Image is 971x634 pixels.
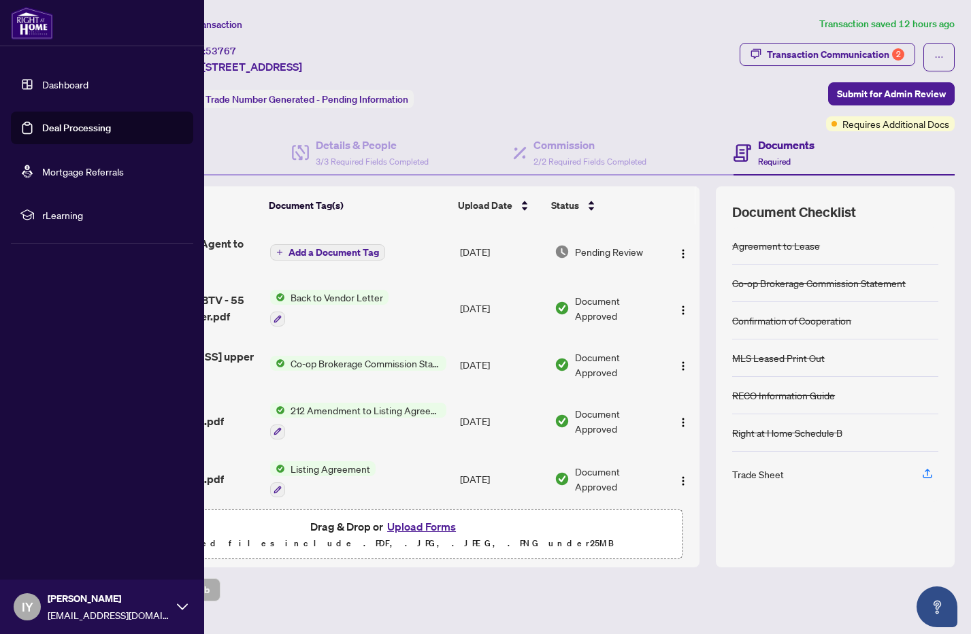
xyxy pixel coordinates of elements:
span: Pending Review [575,244,643,259]
img: Status Icon [270,461,285,476]
span: Co-op Brokerage Commission Statement [285,356,446,371]
span: Document Approved [575,406,661,436]
span: Listing Agreement [285,461,376,476]
button: Status Icon212 Amendment to Listing Agreement - Authority to Offer for Lease Price Change/Extensi... [270,403,446,439]
button: Status IconBack to Vendor Letter [270,290,389,327]
span: 2/2 Required Fields Completed [533,156,646,167]
span: Back to Vendor Letter [285,290,389,305]
div: MLS Leased Print Out [732,350,825,365]
img: Logo [678,475,689,486]
div: RECO Information Guide [732,388,835,403]
th: Status [546,186,663,224]
div: Confirmation of Cooperation [732,313,851,328]
button: Submit for Admin Review [828,82,955,105]
span: Drag & Drop orUpload FormsSupported files include .PDF, .JPG, .JPEG, .PNG under25MB [88,510,682,560]
div: Right at Home Schedule B [732,425,842,440]
span: Trade Number Generated - Pending Information [205,93,408,105]
img: Logo [678,417,689,428]
p: Supported files include .PDF, .JPG, .JPEG, .PNG under 25 MB [96,535,674,552]
span: 53767 [205,45,236,57]
img: Logo [678,361,689,371]
img: Document Status [555,414,570,429]
button: Upload Forms [383,518,460,535]
div: Status: [169,90,414,108]
span: Submit for Admin Review [837,83,946,105]
button: Logo [672,410,694,432]
span: plus [276,249,283,256]
button: Status IconCo-op Brokerage Commission Statement [270,356,446,371]
span: Upload Date [458,198,512,213]
img: Document Status [555,244,570,259]
span: 212 Amendment to Listing Agreement - Authority to Offer for Lease Price Change/Extension/Amendmen... [285,403,446,418]
span: Required [758,156,791,167]
button: Status IconListing Agreement [270,461,376,498]
div: Agreement to Lease [732,238,820,253]
img: Document Status [555,301,570,316]
span: Document Approved [575,350,661,380]
img: Status Icon [270,290,285,305]
button: Add a Document Tag [270,244,385,261]
img: Document Status [555,471,570,486]
th: Upload Date [452,186,546,224]
span: Document Checklist [732,203,856,222]
button: Logo [672,354,694,376]
div: Co-op Brokerage Commission Statement [732,276,906,290]
td: [DATE] [455,392,548,450]
button: Logo [672,468,694,490]
span: Document Approved [575,464,661,494]
img: Status Icon [270,356,285,371]
span: Upper [STREET_ADDRESS] [169,59,302,75]
a: Deal Processing [42,122,111,134]
td: [DATE] [455,450,548,509]
div: Transaction Communication [767,44,904,65]
button: Logo [672,241,694,263]
h4: Documents [758,137,814,153]
button: Open asap [917,586,957,627]
div: 2 [892,48,904,61]
img: logo [11,7,53,39]
td: [DATE] [455,337,548,392]
div: Trade Sheet [732,467,784,482]
img: Logo [678,305,689,316]
span: Document Approved [575,293,661,323]
h4: Commission [533,137,646,153]
span: IY [22,597,33,616]
td: [DATE] [455,224,548,279]
span: View Transaction [169,18,242,31]
article: Transaction saved 12 hours ago [819,16,955,32]
span: Status [551,198,579,213]
span: rLearning [42,207,184,222]
span: Add a Document Tag [289,248,379,257]
span: [EMAIL_ADDRESS][DOMAIN_NAME] [48,607,170,622]
span: Drag & Drop or [310,518,460,535]
img: Logo [678,248,689,259]
a: Dashboard [42,78,88,90]
th: Document Tag(s) [263,186,452,224]
img: Document Status [555,357,570,372]
span: 3/3 Required Fields Completed [316,156,429,167]
span: ellipsis [934,52,944,62]
button: Transaction Communication2 [740,43,915,66]
h4: Details & People [316,137,429,153]
span: [PERSON_NAME] [48,591,170,606]
td: [DATE] [455,279,548,337]
span: Requires Additional Docs [842,116,949,131]
img: Status Icon [270,403,285,418]
button: Logo [672,297,694,319]
a: Mortgage Referrals [42,165,124,178]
